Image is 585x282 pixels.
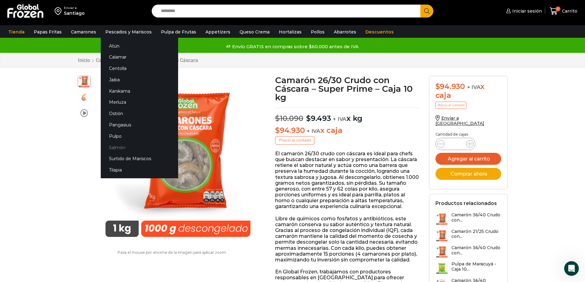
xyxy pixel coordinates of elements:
[435,132,501,137] p: Cantidad de cajas
[435,82,440,91] span: $
[101,130,178,142] a: Pulpo
[101,108,178,119] a: Ostión
[101,63,178,74] a: Centolla
[55,6,64,16] img: address-field-icon.svg
[101,52,178,63] a: Calamar
[435,82,501,100] div: x caja
[435,229,501,242] a: Camarón 21/25 Crudo con...
[78,250,266,255] p: Pasa el mouse por encima de la imagen para aplicar zoom
[275,108,420,123] p: x kg
[78,91,90,103] span: camaron-con-cascara
[467,84,481,90] span: + IVA
[78,57,198,63] nav: Breadcrumb
[101,40,178,52] a: Atún
[101,153,178,164] a: Surtido de Mariscos
[275,126,280,135] span: $
[308,26,328,38] a: Pollos
[450,140,461,148] input: Product quantity
[236,26,273,38] a: Queso Crema
[101,164,178,176] a: Tilapia
[275,151,420,210] p: El camarón 26/30 crudo con cáscara es ideal para chefs que buscan destacar en sabor y presentació...
[275,114,303,123] bdi: 10.090
[420,5,433,17] button: Search button
[275,216,420,263] p: Libre de químicos como fosfatos y antibióticos, este camarón conserva su sabor auténtico y textur...
[5,26,28,38] a: Tienda
[102,26,155,38] a: Pescados y Mariscos
[307,128,320,134] span: + IVA
[435,245,501,258] a: Camarón 36/40 Crudo con...
[560,8,577,14] span: Carrito
[275,126,305,135] bdi: 94.930
[78,57,90,63] a: Inicio
[306,114,331,123] bdi: 9.493
[362,26,397,38] a: Descuentos
[275,126,420,135] p: x caja
[202,26,233,38] a: Appetizers
[64,6,85,10] div: Enviar a
[94,76,262,244] img: PM04005013
[511,8,542,14] span: Iniciar sesión
[435,212,501,226] a: Camarón 36/40 Crudo con...
[101,142,178,153] a: Salmón
[435,102,466,109] p: Precio al contado
[435,168,501,180] button: Comprar ahora
[564,261,579,276] iframe: Intercom live chat
[451,229,501,239] h3: Camarón 21/25 Crudo con...
[331,26,359,38] a: Abarrotes
[435,82,465,91] bdi: 94.930
[78,75,90,87] span: PM04005013
[275,76,420,102] h1: Camarón 26/30 Crudo con Cáscara – Super Prime – Caja 10 kg
[101,97,178,108] a: Merluza
[68,26,99,38] a: Camarones
[333,116,346,122] span: + IVA
[158,26,199,38] a: Pulpa de Frutas
[31,26,65,38] a: Papas Fritas
[275,114,280,123] span: $
[435,261,501,275] a: Pulpa de Maracuyá - Caja 10...
[435,200,497,206] h2: Productos relacionados
[64,10,85,16] div: Santiago
[96,57,122,63] a: Camarones
[94,76,262,244] div: 1 / 3
[101,119,178,131] a: Pangasius
[101,85,178,97] a: Kanikama
[548,4,579,18] a: 0 Carrito
[505,5,542,17] a: Iniciar sesión
[435,115,485,126] a: Enviar a [GEOGRAPHIC_DATA]
[276,26,305,38] a: Hortalizas
[306,114,311,123] span: $
[435,153,501,165] button: Agregar al carrito
[556,6,560,11] span: 0
[275,136,314,144] p: Precio al contado
[101,74,178,85] a: Jaiba
[451,212,501,223] h3: Camarón 36/40 Crudo con...
[451,261,501,272] h3: Pulpa de Maracuyá - Caja 10...
[451,245,501,256] h3: Camarón 36/40 Crudo con...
